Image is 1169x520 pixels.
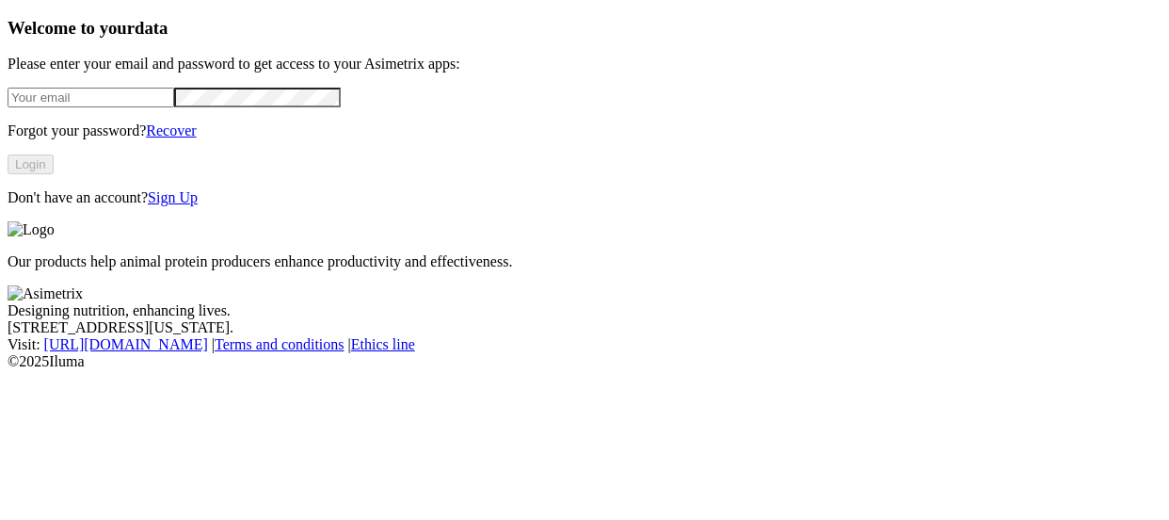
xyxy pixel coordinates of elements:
[8,221,55,238] img: Logo
[8,253,1161,270] p: Our products help animal protein producers enhance productivity and effectiveness.
[8,336,1161,353] div: Visit : | |
[8,285,83,302] img: Asimetrix
[148,189,198,205] a: Sign Up
[8,154,54,174] button: Login
[146,122,196,138] a: Recover
[8,319,1161,336] div: [STREET_ADDRESS][US_STATE].
[135,18,168,38] span: data
[8,302,1161,319] div: Designing nutrition, enhancing lives.
[8,88,174,107] input: Your email
[8,18,1161,39] h3: Welcome to your
[8,189,1161,206] p: Don't have an account?
[8,56,1161,73] p: Please enter your email and password to get access to your Asimetrix apps:
[8,122,1161,139] p: Forgot your password?
[215,336,344,352] a: Terms and conditions
[8,353,1161,370] div: © 2025 Iluma
[351,336,415,352] a: Ethics line
[44,336,208,352] a: [URL][DOMAIN_NAME]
